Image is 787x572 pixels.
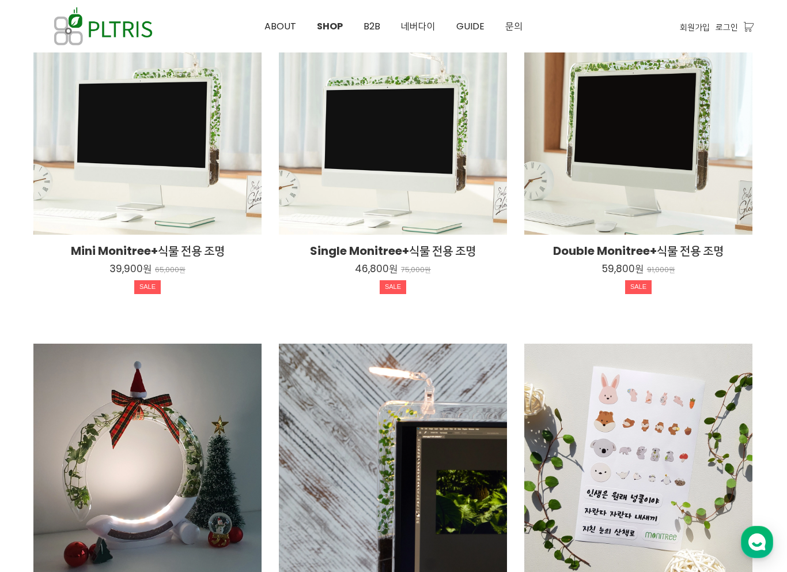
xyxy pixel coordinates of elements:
a: 회원가입 [680,21,710,33]
a: 문의 [495,1,533,52]
p: 59,800원 [602,262,644,275]
a: 네버다이 [391,1,446,52]
span: SHOP [317,20,343,33]
p: 75,000원 [401,266,431,274]
a: Single Monitree+식물 전용 조명 46,800원 75,000원 SALE [279,243,507,297]
a: ABOUT [254,1,307,52]
p: 39,900원 [109,262,152,275]
div: SALE [380,280,406,294]
span: 대화 [105,383,119,393]
p: 46,800원 [355,262,398,275]
h2: Double Monitree+식물 전용 조명 [524,243,752,259]
span: 설정 [178,383,192,392]
p: 91,000원 [647,266,675,274]
p: 65,000원 [155,266,186,274]
span: 문의 [505,20,523,33]
a: 설정 [149,366,221,394]
div: SALE [625,280,652,294]
a: 대화 [76,366,149,394]
div: SALE [134,280,161,294]
h2: Single Monitree+식물 전용 조명 [279,243,507,259]
a: Mini Monitree+식물 전용 조명 39,900원 65,000원 SALE [33,243,262,297]
a: SHOP [307,1,353,52]
a: Double Monitree+식물 전용 조명 59,800원 91,000원 SALE [524,243,752,297]
span: ABOUT [264,20,296,33]
a: 로그인 [716,21,738,33]
a: B2B [353,1,391,52]
h2: Mini Monitree+식물 전용 조명 [33,243,262,259]
span: B2B [364,20,380,33]
a: GUIDE [446,1,495,52]
span: GUIDE [456,20,485,33]
span: 네버다이 [401,20,436,33]
span: 홈 [36,383,43,392]
a: 홈 [3,366,76,394]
